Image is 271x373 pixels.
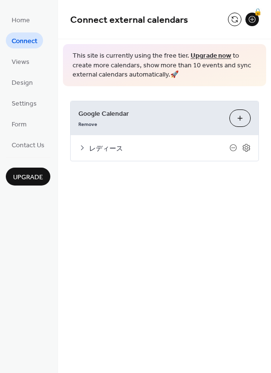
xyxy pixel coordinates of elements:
[6,74,39,90] a: Design
[6,12,36,28] a: Home
[12,140,45,151] span: Contact Us
[13,172,43,183] span: Upgrade
[12,16,30,26] span: Home
[89,143,229,154] span: レディース
[12,36,37,47] span: Connect
[6,137,50,153] a: Contact Us
[6,116,32,132] a: Form
[191,49,231,62] a: Upgrade now
[12,57,30,67] span: Views
[78,109,222,119] span: Google Calendar
[12,120,27,130] span: Form
[6,53,35,69] a: Views
[6,168,50,186] button: Upgrade
[6,32,43,48] a: Connect
[73,51,256,80] span: This site is currently using the free tier. to create more calendars, show more than 10 events an...
[6,95,43,111] a: Settings
[78,121,97,127] span: Remove
[12,99,37,109] span: Settings
[12,78,33,88] span: Design
[70,11,188,30] span: Connect external calendars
